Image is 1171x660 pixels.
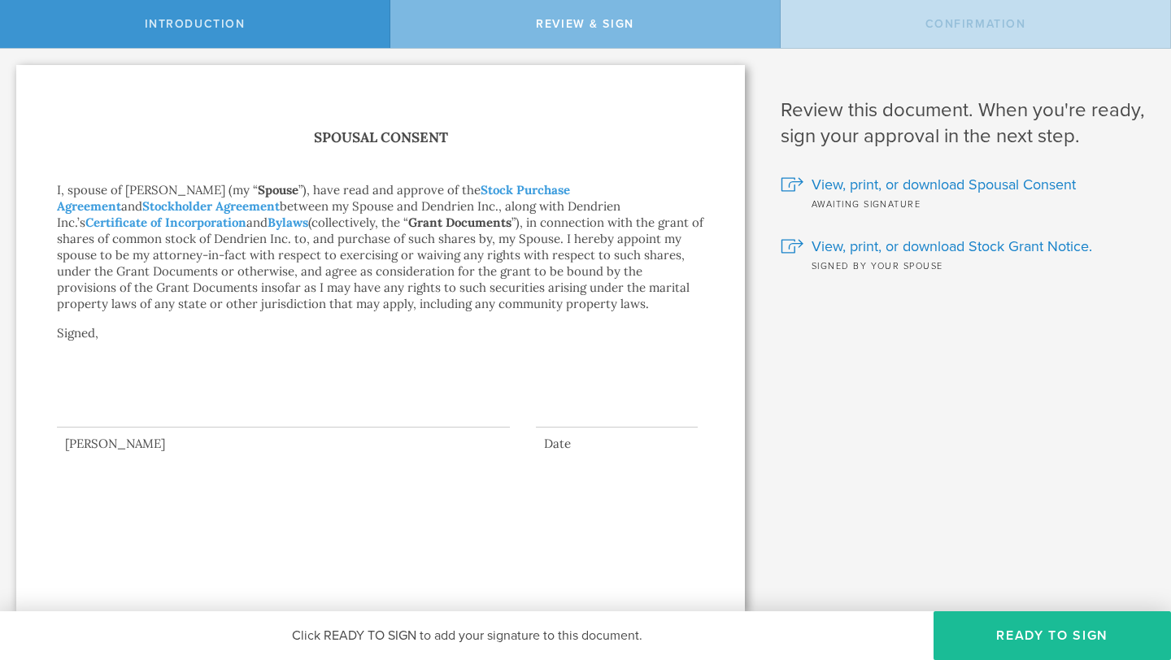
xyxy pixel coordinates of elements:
h1: Spousal Consent [57,126,704,150]
div: Awaiting signature [781,195,1147,211]
span: View, print, or download Stock Grant Notice. [812,236,1092,257]
div: Date [536,436,698,452]
span: Review & Sign [536,17,634,31]
iframe: Chat Widget [1090,533,1171,611]
p: I, spouse of [PERSON_NAME] (my “ ”), have read and approve of the and between my Spouse and Dendr... [57,182,704,312]
a: Stock Purchase Agreement [57,182,570,214]
a: Certificate of Incorporation [85,215,246,230]
div: Signed by your spouse [781,257,1147,273]
span: Introduction [145,17,246,31]
p: Signed, [57,325,704,374]
strong: Grant Documents [408,215,511,230]
a: Stockholder Agreement [142,198,280,214]
h1: Review this document. When you're ready, sign your approval in the next step. [781,98,1147,150]
div: [PERSON_NAME] [57,436,510,452]
span: Confirmation [925,17,1026,31]
a: Bylaws [268,215,308,230]
span: Click READY TO SIGN to add your signature to this document. [292,627,642,644]
span: View, print, or download Spousal Consent [812,174,1076,195]
button: Ready to Sign [934,611,1171,660]
strong: Spouse [258,182,298,198]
